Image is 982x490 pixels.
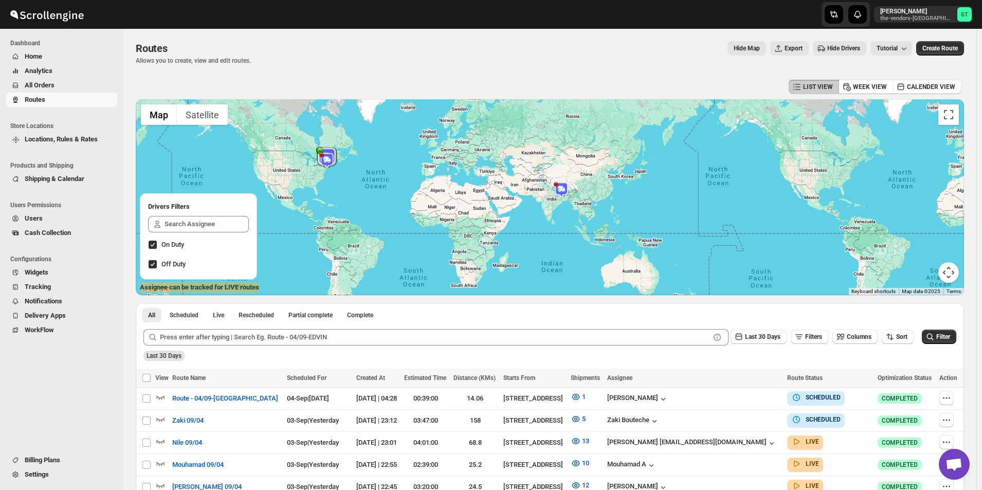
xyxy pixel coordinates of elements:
span: Create Route [922,44,958,52]
span: Cash Collection [25,229,71,237]
a: Open chat [939,449,970,480]
p: [PERSON_NAME] [880,7,953,15]
h2: Drivers Filters [148,202,249,212]
img: ScrollEngine [8,2,85,27]
span: Billing Plans [25,456,60,464]
span: Simcha Trieger [957,7,972,22]
b: SCHEDULED [806,416,841,423]
span: All [148,311,155,319]
div: [STREET_ADDRESS] [503,438,565,448]
span: Tracking [25,283,51,291]
button: Mouhamad A [607,460,657,470]
span: Filter [936,333,950,340]
div: [STREET_ADDRESS] [503,460,565,470]
button: Locations, Rules & Rates [6,132,117,147]
span: 03-Sep | Yesterday [287,439,339,446]
button: LIST VIEW [789,80,839,94]
button: Hide Drivers [813,41,866,56]
div: 00:39:00 [404,393,447,404]
a: Terms (opens in new tab) [947,288,961,294]
button: SCHEDULED [791,392,841,403]
button: Filters [791,330,828,344]
span: 13 [582,437,589,445]
button: Home [6,49,117,64]
span: Scheduled [170,311,198,319]
button: Notifications [6,294,117,308]
button: Toggle fullscreen view [938,104,959,125]
span: Hide Map [734,44,760,52]
div: [PERSON_NAME] [607,394,668,404]
button: SCHEDULED [791,414,841,425]
button: Filter [922,330,956,344]
button: All routes [142,308,161,322]
input: Press enter after typing | Search Eg. Route - 04/09-EDVIN [160,329,710,346]
button: Columns [832,330,878,344]
span: Shipments [571,374,600,382]
span: Hide Drivers [827,44,860,52]
button: Settings [6,467,117,482]
b: LIVE [806,438,819,445]
span: COMPLETED [882,394,918,403]
button: Route - 04/09-[GEOGRAPHIC_DATA] [166,390,284,407]
button: Cash Collection [6,226,117,240]
button: Zaki 09/04 [166,412,210,429]
span: COMPLETED [882,439,918,447]
p: Allows you to create, view and edit routes. [136,57,251,65]
button: Keyboard shortcuts [851,288,896,295]
button: Shipping & Calendar [6,172,117,186]
span: Export [785,44,803,52]
button: 10 [565,455,595,471]
span: Last 30 Days [147,352,181,359]
span: 10 [582,459,589,467]
span: Columns [847,333,871,340]
button: Show street map [141,104,177,125]
span: On Duty [161,241,184,248]
button: LIVE [791,437,819,447]
span: Users Permissions [10,201,118,209]
span: View [155,374,169,382]
img: Google [138,282,172,295]
span: Delivery Apps [25,312,66,319]
span: 03-Sep | Yesterday [287,416,339,424]
button: CALENDER VIEW [893,80,961,94]
button: Sort [882,330,914,344]
span: Shipping & Calendar [25,175,84,183]
span: CALENDER VIEW [907,83,955,91]
span: COMPLETED [882,416,918,425]
button: Tutorial [870,41,912,56]
span: Nile 09/04 [172,438,202,448]
button: 13 [565,433,595,449]
span: Assignee [607,374,632,382]
button: Widgets [6,265,117,280]
span: 04-Sep | [DATE] [287,394,329,402]
div: [DATE] | 22:55 [356,460,398,470]
button: 5 [565,411,592,427]
button: WorkFlow [6,323,117,337]
button: Users [6,211,117,226]
div: [DATE] | 04:28 [356,393,398,404]
span: Users [25,214,43,222]
a: Open this area in Google Maps (opens a new window) [138,282,172,295]
span: Starts From [503,374,535,382]
button: Tracking [6,280,117,294]
span: Tutorial [877,45,898,52]
span: Configurations [10,255,118,263]
span: Locations, Rules & Rates [25,135,98,143]
div: 04:01:00 [404,438,447,448]
div: 25.2 [453,460,497,470]
span: 5 [582,415,586,423]
span: WEEK VIEW [853,83,887,91]
b: LIVE [806,482,819,489]
button: Last 30 Days [731,330,787,344]
p: the-vendors-[GEOGRAPHIC_DATA] [880,15,953,22]
span: 12 [582,481,589,489]
span: Dashboard [10,39,118,47]
span: Scheduled For [287,374,326,382]
span: Settings [25,470,49,478]
span: Created At [356,374,385,382]
span: Routes [25,96,45,103]
b: LIVE [806,460,819,467]
button: LIVE [791,459,819,469]
span: 03-Sep | Yesterday [287,461,339,468]
span: Complete [347,311,373,319]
